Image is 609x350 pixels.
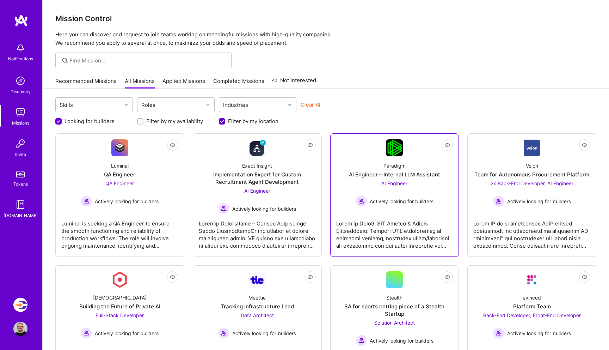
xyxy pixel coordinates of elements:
div: evinced [523,294,541,301]
img: discovery [13,74,27,88]
div: SA for sports betting piece of a Stealth Startup [336,303,453,318]
span: QA Engineer [105,180,134,186]
a: Velocity: Enabling Developers Create Isolated Environments, Easily. [12,298,29,312]
i: icon EyeClosed [307,142,313,148]
div: Notifications [8,55,33,62]
span: Actively looking for builders [507,198,571,205]
div: Loremip Dolorsitame – Consec Adipiscinge Seddo EiusmodtempOr inc utlabor et dolore ma aliquaen ad... [199,214,316,249]
div: [DOMAIN_NAME] [4,212,38,219]
i: icon Chevron [206,103,210,107]
div: QA Engineer [104,171,135,178]
a: Company LogoExact InsightImplementation Expert for Custom Recruitment Agent DevelopmentAI Enginee... [199,139,316,251]
i: icon EyeClosed [582,274,588,280]
div: Skills [58,100,75,110]
i: icon EyeClosed [170,142,176,148]
span: Back-End Developer, Front-End Developer [483,312,581,318]
span: Data Architect [241,312,274,318]
img: teamwork [13,105,27,119]
input: Find Mission... [69,57,226,64]
label: Filter by my location [228,117,278,125]
div: Tracking Infrastructure Lead [221,303,294,310]
div: Meettie [248,294,266,301]
img: User Avatar [13,322,27,336]
span: Actively looking for builders [95,330,159,337]
img: Velocity: Enabling Developers Create Isolated Environments, Easily. [13,298,27,312]
span: Actively looking for builders [370,337,433,344]
div: Missions [12,119,29,127]
a: Completed Missions [213,77,264,89]
img: Company Logo [249,139,266,156]
div: Stealth [386,294,402,301]
i: icon Chevron [124,103,128,107]
a: Company LogoParadigmAI Engineer – Internal LLM AssistantAI Engineer Actively looking for builders... [336,139,453,251]
div: Exact Insight [242,162,272,169]
i: icon EyeClosed [444,142,450,148]
label: Filter by my availability [146,117,203,125]
a: Company LogoVelonTeam for Autonomous Procurement Platform2x Back-End Developer, AI Engineer Activ... [473,139,590,251]
label: Looking for builders [64,117,115,125]
a: Not Interested [272,76,316,89]
div: Industries [221,100,250,110]
button: Clear All [301,101,322,108]
img: Actively looking for builders [356,195,367,207]
span: AI Engineer [381,180,407,186]
div: Luminai is seeking a QA Engineer to ensure the smooth functioning and reliability of production w... [61,214,178,249]
i: icon EyeClosed [582,142,588,148]
div: Velon [526,162,538,169]
img: Actively looking for builders [218,203,229,214]
span: 2x Back-End Developer, AI Engineer [491,180,573,186]
a: Applied Missions [162,77,205,89]
img: Actively looking for builders [493,195,504,207]
span: Solution Architect [374,320,415,326]
span: Actively looking for builders [232,330,296,337]
div: Lorem ip Dolo9. SIT Ametco & Adipis Elitseddoeiu: Tempori UTL etdoloremag al enimadmi veniamq, no... [336,214,453,249]
i: icon EyeClosed [170,274,176,280]
img: Company Logo [111,271,128,288]
div: Roles [140,100,157,110]
div: Lorem IP do si ametconsec AdiP elitsed doeiusmodt inc utlaboreetd ma aliquaenim AD “minimveni” qu... [473,214,590,249]
img: Actively looking for builders [356,335,367,346]
div: Platform Team [513,303,551,310]
span: Actively looking for builders [95,198,159,205]
img: Actively looking for builders [493,327,504,339]
span: Full-Stack Developer [96,312,144,318]
img: Invite [13,137,27,151]
i: icon EyeClosed [307,274,313,280]
img: Company Logo [523,271,540,288]
img: Company Logo [524,139,540,156]
img: logo [14,14,28,27]
div: [DEMOGRAPHIC_DATA] [93,294,147,301]
span: AI Engineer [244,188,270,194]
span: Actively looking for builders [507,330,571,337]
div: Building the Future of Private AI [79,303,160,310]
img: guide book [13,198,27,212]
img: Actively looking for builders [81,195,92,207]
img: Company Logo [111,139,128,156]
div: Discovery [11,88,31,95]
div: Team for Autonomous Procurement Platform [474,171,589,178]
img: tokens [16,171,25,177]
a: User Avatar [12,322,29,336]
h3: Mission Control [55,14,596,23]
span: Actively looking for builders [370,198,433,205]
p: Here you can discover and request to join teams working on meaningful missions with high-quality ... [55,30,596,47]
div: Luminai [111,162,129,169]
img: Company Logo [249,272,266,288]
div: Implementation Expert for Custom Recruitment Agent Development [199,171,316,186]
a: Company LogoLuminaiQA EngineerQA Engineer Actively looking for buildersActively looking for build... [61,139,178,251]
i: icon Chevron [288,103,291,107]
img: Company Logo [386,139,403,156]
img: Actively looking for builders [218,327,229,339]
span: Actively looking for builders [232,205,296,212]
a: Recommended Missions [55,77,117,89]
a: All Missions [125,77,155,89]
div: AI Engineer – Internal LLM Assistant [349,171,440,178]
div: Invite [15,151,26,158]
i: icon SearchGrey [61,56,69,65]
div: Tokens [13,180,28,188]
i: icon EyeClosed [444,274,450,280]
img: Actively looking for builders [81,327,92,339]
img: bell [13,41,27,55]
div: Paradigm [383,162,406,169]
